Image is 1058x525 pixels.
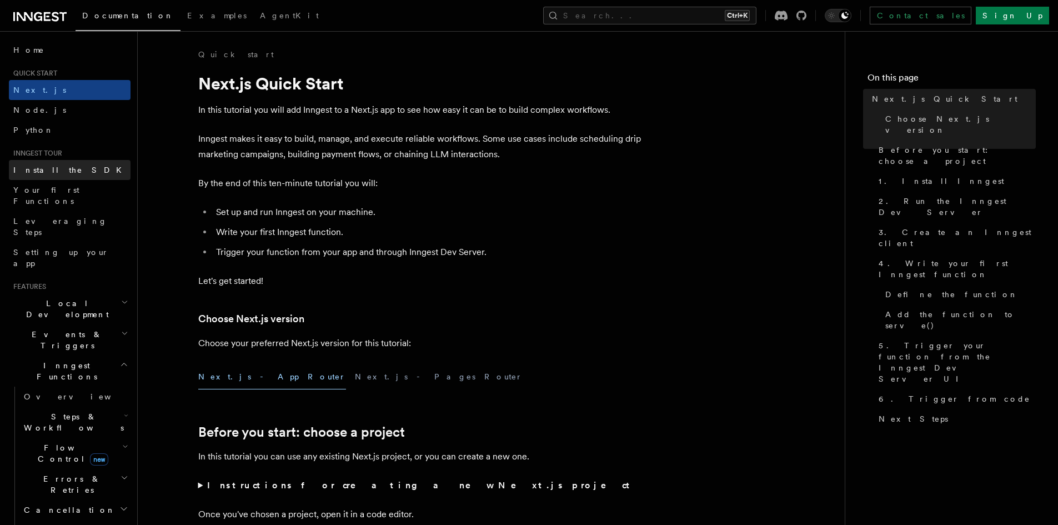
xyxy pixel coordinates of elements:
span: Leveraging Steps [13,217,107,237]
span: 4. Write your first Inngest function [879,258,1036,280]
span: Home [13,44,44,56]
a: Next.js Quick Start [868,89,1036,109]
button: Toggle dark mode [825,9,851,22]
a: 6. Trigger from code [874,389,1036,409]
a: Before you start: choose a project [874,140,1036,171]
span: Cancellation [19,504,116,516]
span: Node.js [13,106,66,114]
a: 3. Create an Inngest client [874,222,1036,253]
button: Errors & Retries [19,469,131,500]
a: AgentKit [253,3,325,30]
span: Next.js [13,86,66,94]
a: Python [9,120,131,140]
p: Let's get started! [198,273,643,289]
span: AgentKit [260,11,319,20]
span: Flow Control [19,442,122,464]
a: 1. Install Inngest [874,171,1036,191]
a: Sign Up [976,7,1049,24]
a: 2. Run the Inngest Dev Server [874,191,1036,222]
li: Write your first Inngest function. [213,224,643,240]
p: In this tutorial you can use any existing Next.js project, or you can create a new one. [198,449,643,464]
span: Inngest tour [9,149,62,158]
span: Examples [187,11,247,20]
a: Next.js [9,80,131,100]
button: Local Development [9,293,131,324]
a: Node.js [9,100,131,120]
a: Documentation [76,3,180,31]
a: Contact sales [870,7,971,24]
button: Steps & Workflows [19,407,131,438]
a: Choose Next.js version [881,109,1036,140]
button: Next.js - Pages Router [355,364,523,389]
span: new [90,453,108,466]
a: 5. Trigger your function from the Inngest Dev Server UI [874,336,1036,389]
span: Overview [24,392,138,401]
a: Add the function to serve() [881,304,1036,336]
a: Home [9,40,131,60]
a: Quick start [198,49,274,60]
span: Next Steps [879,413,948,424]
a: Install the SDK [9,160,131,180]
summary: Instructions for creating a new Next.js project [198,478,643,493]
li: Trigger your function from your app and through Inngest Dev Server. [213,244,643,260]
span: Events & Triggers [9,329,121,351]
span: 6. Trigger from code [879,393,1030,404]
strong: Instructions for creating a new Next.js project [207,480,634,491]
span: Choose Next.js version [885,113,1036,136]
a: 4. Write your first Inngest function [874,253,1036,284]
span: Local Development [9,298,121,320]
a: Overview [19,387,131,407]
span: Steps & Workflows [19,411,124,433]
kbd: Ctrl+K [725,10,750,21]
span: 2. Run the Inngest Dev Server [879,196,1036,218]
span: Python [13,126,54,134]
button: Inngest Functions [9,356,131,387]
span: Features [9,282,46,291]
p: Once you've chosen a project, open it in a code editor. [198,507,643,522]
p: Choose your preferred Next.js version for this tutorial: [198,336,643,351]
button: Events & Triggers [9,324,131,356]
a: Your first Functions [9,180,131,211]
span: 5. Trigger your function from the Inngest Dev Server UI [879,340,1036,384]
a: Next Steps [874,409,1036,429]
p: By the end of this ten-minute tutorial you will: [198,176,643,191]
a: Leveraging Steps [9,211,131,242]
span: Documentation [82,11,174,20]
p: In this tutorial you will add Inngest to a Next.js app to see how easy it can be to build complex... [198,102,643,118]
span: 1. Install Inngest [879,176,1004,187]
span: 3. Create an Inngest client [879,227,1036,249]
button: Next.js - App Router [198,364,346,389]
span: Add the function to serve() [885,309,1036,331]
span: Before you start: choose a project [879,144,1036,167]
span: Your first Functions [13,186,79,206]
span: Next.js Quick Start [872,93,1017,104]
button: Search...Ctrl+K [543,7,756,24]
li: Set up and run Inngest on your machine. [213,204,643,220]
span: Inngest Functions [9,360,120,382]
button: Flow Controlnew [19,438,131,469]
span: Install the SDK [13,166,128,174]
span: Define the function [885,289,1018,300]
a: Define the function [881,284,1036,304]
a: Examples [180,3,253,30]
span: Setting up your app [13,248,109,268]
button: Cancellation [19,500,131,520]
a: Setting up your app [9,242,131,273]
a: Choose Next.js version [198,311,304,327]
span: Errors & Retries [19,473,121,496]
p: Inngest makes it easy to build, manage, and execute reliable workflows. Some use cases include sc... [198,131,643,162]
span: Quick start [9,69,57,78]
a: Before you start: choose a project [198,424,405,440]
h1: Next.js Quick Start [198,73,643,93]
h4: On this page [868,71,1036,89]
